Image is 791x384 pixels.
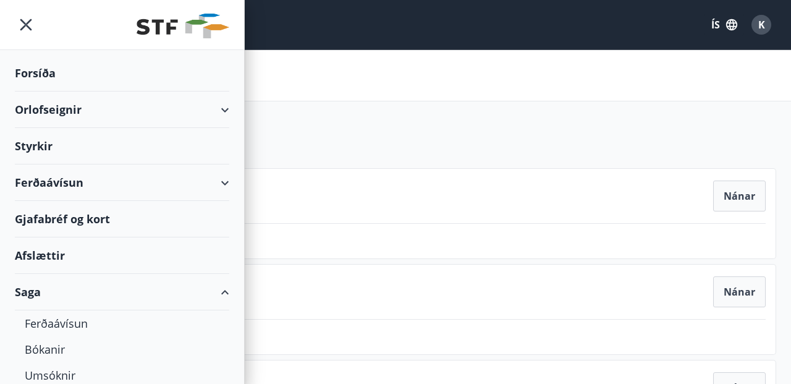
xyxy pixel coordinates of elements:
div: Forsíða [15,55,229,92]
div: Saga [15,274,229,310]
div: Ferðaávísun [15,164,229,201]
button: Nánar [713,276,766,307]
img: union_logo [137,14,229,38]
div: Afslættir [15,237,229,274]
button: ÍS [704,14,744,36]
div: Styrkir [15,128,229,164]
button: Nánar [713,181,766,211]
div: Orlofseignir [15,92,229,128]
button: K [747,10,776,40]
div: Bókanir [25,336,219,362]
span: K [758,18,765,32]
button: menu [15,14,37,36]
div: Gjafabréf og kort [15,201,229,237]
div: Ferðaávísun [25,310,219,336]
